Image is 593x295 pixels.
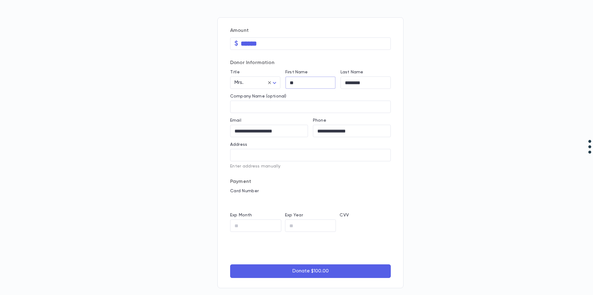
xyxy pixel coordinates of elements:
[230,118,241,123] label: Email
[230,195,391,208] iframe: card
[230,179,391,185] p: Payment
[230,60,391,66] p: Donor Information
[230,28,391,34] p: Amount
[230,142,247,147] label: Address
[230,189,391,193] p: Card Number
[341,70,363,75] label: Last Name
[285,213,303,218] label: Exp Year
[230,94,286,99] label: Company Name (optional)
[340,219,391,232] iframe: cvv
[230,213,252,218] label: Exp Month
[230,264,391,278] button: Donate $100.00
[230,164,391,169] p: Enter address manually
[285,70,308,75] label: First Name
[234,41,238,47] p: $
[230,77,280,89] div: Mrs.
[230,70,240,75] label: Title
[340,213,391,218] p: CVV
[234,80,244,85] span: Mrs.
[313,118,326,123] label: Phone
